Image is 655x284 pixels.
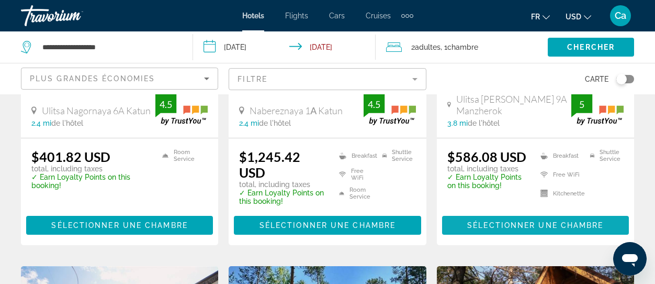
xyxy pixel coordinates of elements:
[234,218,421,230] a: Sélectionner une chambre
[30,72,209,85] mat-select: Sort by
[442,216,629,235] button: Sélectionner une chambre
[239,119,259,127] span: 2.4 mi
[329,12,345,20] a: Cars
[447,165,527,173] p: total, including taxes
[535,187,585,200] li: Kitchenette
[26,218,213,230] a: Sélectionner une chambre
[447,119,468,127] span: 3.8 mi
[585,72,608,86] span: Carte
[155,94,208,125] img: trustyou-badge.svg
[566,9,591,24] button: Change currency
[571,94,624,125] img: trustyou-badge.svg
[447,173,527,190] p: ✓ Earn Loyalty Points on this booking!
[239,189,325,205] p: ✓ Earn Loyalty Points on this booking!
[613,242,647,276] iframe: Bouton de lancement de la fenêtre de messagerie
[567,43,615,51] span: Chercher
[30,74,155,83] span: Plus grandes économies
[239,180,325,189] p: total, including taxes
[442,218,629,230] a: Sélectionner une chambre
[334,168,377,181] li: Free WiFi
[242,12,264,20] a: Hotels
[364,94,416,125] img: trustyou-badge.svg
[531,13,540,21] span: fr
[31,165,149,173] p: total, including taxes
[377,149,416,162] li: Shuttle Service
[364,98,385,111] div: 4.5
[411,40,441,54] span: 2
[615,10,626,21] span: Ca
[229,68,426,91] button: Filter
[468,119,500,127] span: de l'hôtel
[285,12,308,20] a: Flights
[51,221,187,230] span: Sélectionner une chambre
[376,31,548,63] button: Travelers: 2 adults, 0 children
[566,13,581,21] span: USD
[535,149,585,162] li: Breakfast
[441,40,478,54] span: , 1
[447,43,478,51] span: Chambre
[51,119,83,127] span: de l'hôtel
[157,149,208,162] li: Room Service
[585,149,624,162] li: Shuttle Service
[26,216,213,235] button: Sélectionner une chambre
[259,221,396,230] span: Sélectionner une chambre
[531,9,550,24] button: Change language
[571,98,592,111] div: 5
[415,43,441,51] span: Adultes
[548,38,634,57] button: Chercher
[193,31,376,63] button: Check-in date: Nov 4, 2025 Check-out date: Nov 12, 2025
[456,93,571,116] span: Ulitsa [PERSON_NAME] 9A Manzherok
[535,168,585,181] li: Free WiFi
[31,119,51,127] span: 2.4 mi
[447,149,526,165] ins: $586.08 USD
[155,98,176,111] div: 4.5
[250,105,343,116] span: Nabereznaya 1А Katun
[31,149,110,165] ins: $401.82 USD
[42,105,151,116] span: Ulitsa Nagornaya 6A Katun
[31,173,149,190] p: ✓ Earn Loyalty Points on this booking!
[234,216,421,235] button: Sélectionner une chambre
[366,12,391,20] a: Cruises
[334,149,377,162] li: Breakfast
[259,119,291,127] span: de l'hôtel
[21,2,126,29] a: Travorium
[608,74,634,84] button: Toggle map
[607,5,634,27] button: User Menu
[334,187,377,200] li: Room Service
[239,149,300,180] ins: $1,245.42 USD
[401,7,413,24] button: Extra navigation items
[467,221,603,230] span: Sélectionner une chambre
